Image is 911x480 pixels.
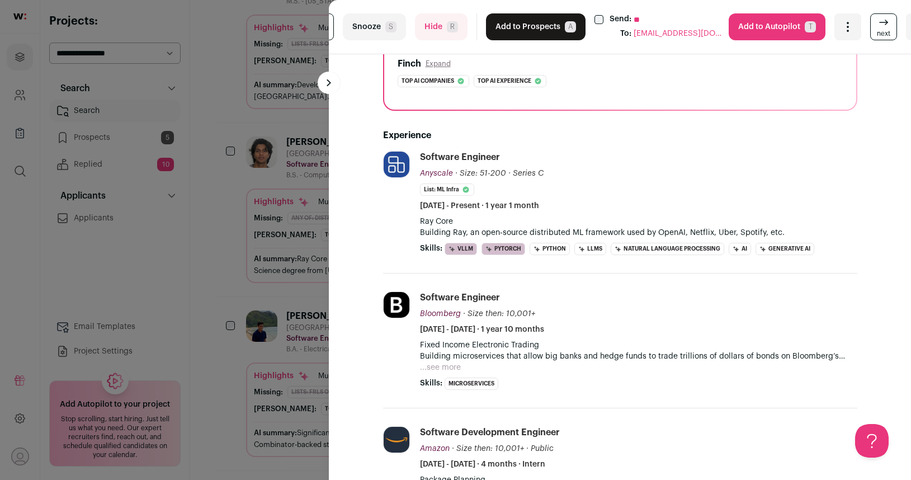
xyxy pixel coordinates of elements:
span: · [526,443,528,454]
span: A [565,21,576,32]
div: Software Engineer [420,291,500,304]
span: T [805,21,816,32]
span: [DATE] - [DATE] · 1 year 10 months [420,324,544,335]
li: AI [729,243,751,255]
span: Series C [513,170,544,177]
li: LLMs [574,243,606,255]
span: · Size then: 10,001+ [463,310,535,318]
span: Amazon [420,445,450,453]
li: PyTorch [482,243,525,255]
span: · Size: 51-200 [455,170,506,177]
iframe: Help Scout Beacon - Open [855,424,889,458]
div: Software Engineer [420,151,500,163]
span: R [447,21,458,32]
button: Add to ProspectsA [486,13,586,40]
a: next [870,13,897,40]
h2: Experience [383,129,857,142]
button: Add to AutopilotT [729,13,825,40]
span: [DATE] - [DATE] · 4 months · Intern [420,459,545,470]
button: ...see more [420,362,461,373]
span: Top ai companies [402,76,454,87]
span: S [385,21,397,32]
span: Public [531,445,554,453]
label: Send: [610,13,631,26]
span: Skills: [420,378,442,389]
li: Microservices [445,378,498,390]
button: Expand [426,59,451,68]
p: Building microservices that allow big banks and hedge funds to trade trillions of dollars of bond... [420,351,857,362]
li: List: ML infra [420,183,474,196]
h2: Finch [398,57,421,70]
button: Open dropdown [834,13,861,40]
div: Software Development Engineer [420,426,560,439]
span: Skills: [420,243,442,254]
li: Generative AI [756,243,814,255]
span: Top ai experience [478,76,531,87]
img: ae4061603cf2275023e3badc7f978f70355145dda861bbe70d25915f791253b3.jpg [384,292,409,318]
p: Fixed Income Electronic Trading [420,340,857,351]
span: · Size then: 10,001+ [452,445,524,453]
li: vLLM [445,243,477,255]
div: To: [620,28,631,40]
span: Anyscale [420,170,453,177]
img: e36df5e125c6fb2c61edd5a0d3955424ed50ce57e60c515fc8d516ef803e31c7.jpg [384,427,409,453]
button: SnoozeS [343,13,406,40]
span: next [877,29,890,38]
span: [EMAIL_ADDRESS][DOMAIN_NAME] [634,28,723,40]
span: Bloomberg [420,310,461,318]
p: Building Ray, an open-source distributed ML framework used by OpenAI, Netflix, Uber, Spotify, etc. [420,227,857,238]
span: [DATE] - Present · 1 year 1 month [420,200,539,211]
li: Python [530,243,570,255]
span: · [508,168,511,179]
img: 5da7de8493cfec52db333973843179d6d11cf7d0675ac0d976c967ddbb02fa28.jpg [384,152,409,177]
button: HideR [415,13,468,40]
p: Ray Core [420,216,857,227]
li: Natural Language Processing [611,243,724,255]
